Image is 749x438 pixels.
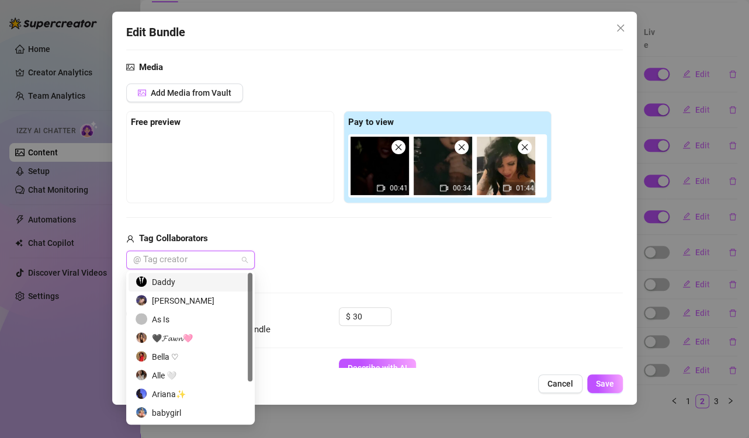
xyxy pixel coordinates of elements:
strong: Media [139,62,163,72]
div: Bella ♡ [136,350,245,363]
button: Save [587,374,623,393]
div: Daddy [136,276,245,288]
button: Describe with AI [339,359,416,377]
div: Alexis [129,291,252,310]
span: Save [596,379,614,388]
img: avatar.jpg [136,332,147,343]
span: Describe with AI [348,363,407,373]
div: Alle 🤍 [136,369,245,382]
img: avatar.jpg [136,295,147,305]
span: video-camera [503,184,511,192]
img: avatar.jpg [136,370,147,380]
div: Alle 🤍 [129,366,252,385]
span: 00:41 [390,184,408,192]
span: close [521,143,529,151]
span: 01:44 [516,184,534,192]
div: babygirl [129,404,252,422]
span: picture [138,89,146,97]
div: Daddy [129,273,252,291]
img: media [351,137,409,195]
strong: Pay to view [348,117,394,127]
div: babygirl [136,406,245,419]
span: Close [611,23,630,33]
span: picture [126,61,134,75]
strong: Free preview [131,117,181,127]
button: Close [611,19,630,37]
div: 🖤𝓕𝓪𝔀𝓷🩷 [136,332,245,345]
span: Add Media from Vault [151,88,231,98]
span: close [457,143,466,151]
div: [PERSON_NAME] [136,294,245,307]
div: Ariana✨ [136,388,245,401]
div: As Is [136,313,245,326]
img: media [414,137,472,195]
span: video-camera [377,184,385,192]
div: Bella ♡ [129,347,252,366]
span: 00:34 [453,184,471,192]
div: 🖤𝓕𝓪𝔀𝓷🩷 [129,329,252,347]
div: 01:44 [477,137,535,195]
span: Edit Bundle [126,23,185,41]
span: user [126,232,134,246]
img: avatar.jpg [136,351,147,361]
button: Add Media from Vault [126,84,243,102]
img: avatar.jpg [136,407,147,418]
button: Cancel [538,374,582,393]
img: media [477,137,535,195]
span: Cancel [547,379,573,388]
div: As Is [129,310,252,329]
strong: Tag Collaborators [139,233,208,244]
img: avatar.jpg [136,276,147,287]
div: 00:34 [414,137,472,195]
span: close [394,143,403,151]
span: video-camera [440,184,448,192]
img: avatar.jpg [136,388,147,399]
span: close [616,23,625,33]
div: Ariana✨ [129,385,252,404]
div: 00:41 [351,137,409,195]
